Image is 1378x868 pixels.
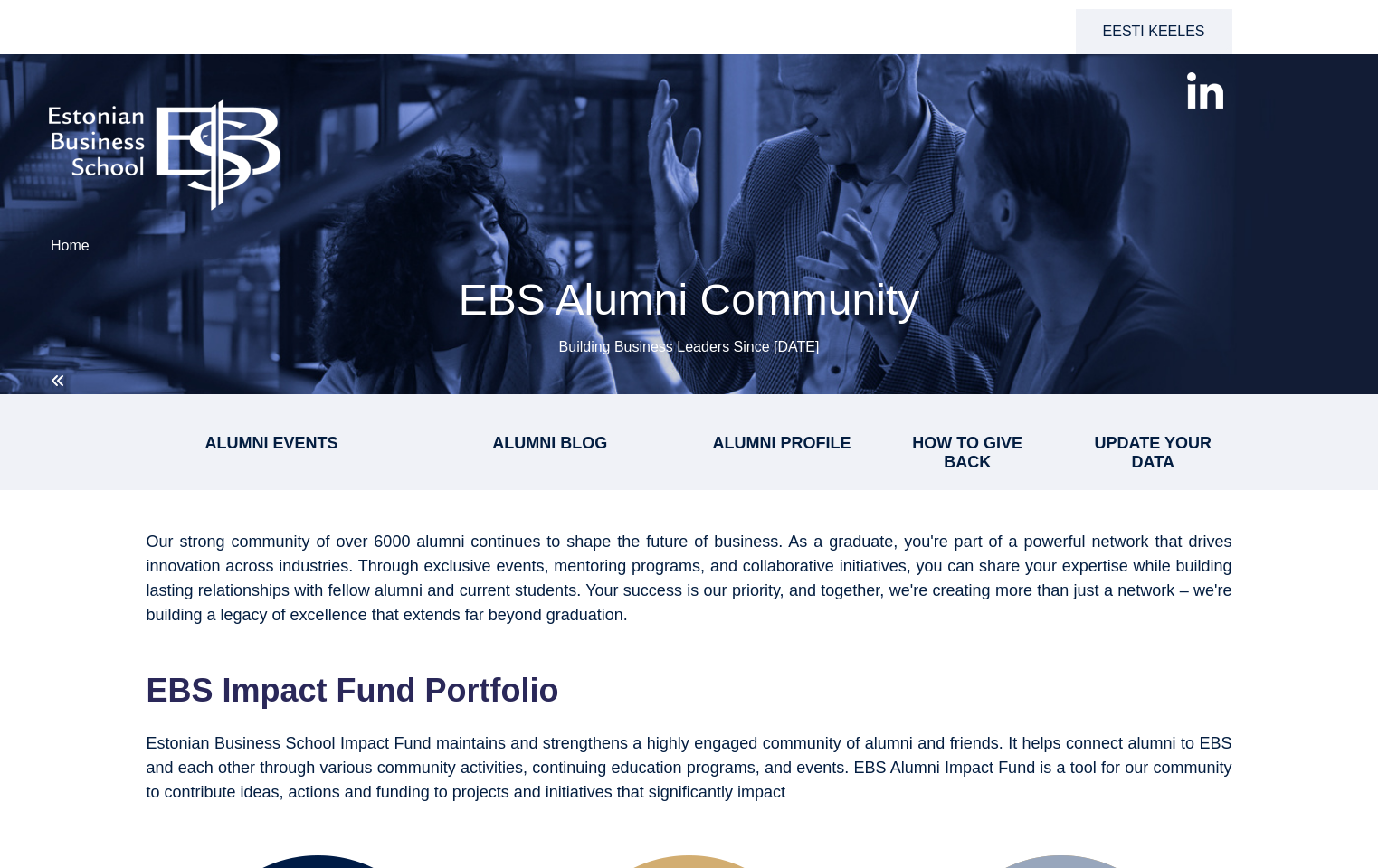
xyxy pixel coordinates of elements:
a: Eesti keeles [1076,9,1232,54]
img: ebs_logo2016_white-1 [18,72,310,221]
span: Our strong community of over 6000 alumni continues to shape the future of business. As a graduate... [147,533,1232,624]
a: UPDATE YOUR DATA [1095,434,1212,471]
img: linkedin-xxl [1187,72,1223,108]
span: Building Business Leaders Since [DATE] [559,339,820,354]
span: Estonian Business School Impact Fund maintains and strengthens a highly engaged community of alum... [147,734,1232,801]
a: HOW TO GIVE BACK [912,434,1022,471]
a: ALUMNI PROFILE [713,434,851,452]
h2: EBS Impact Fund Portfolio [147,672,1232,710]
a: Home [51,238,90,253]
span: EBS Alumni Community [459,276,920,324]
a: ALUMNI EVENTS [204,434,337,452]
a: ALUMNI BLOG [492,434,607,452]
